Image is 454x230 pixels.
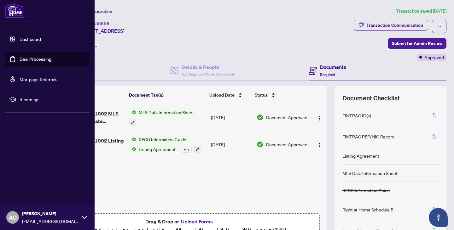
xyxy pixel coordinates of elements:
[255,92,268,98] span: Status
[181,146,192,153] div: + 5
[208,104,254,131] td: [DATE]
[207,86,252,104] th: Upload Date
[342,94,400,103] span: Document Checklist
[78,27,125,35] span: [STREET_ADDRESS]
[342,112,371,119] div: FINTRAC ID(s)
[342,152,379,159] div: Listing Agreement
[209,92,235,98] span: Upload Date
[22,210,79,217] span: [PERSON_NAME]
[317,116,322,121] img: Logo
[342,206,393,213] div: Right at Home Schedule B
[20,36,41,42] a: Dashboard
[129,136,201,153] button: Status IconRECO Information GuideStatus IconListing Agreement+5
[315,139,325,149] button: Logo
[20,96,85,103] span: rLearning
[129,109,196,126] button: Status IconMLS Data Information Sheet
[136,109,196,116] span: MLS Data Information Sheet
[95,43,97,49] span: -
[342,170,398,177] div: MLS Data Information Sheet
[5,3,25,18] img: logo
[317,143,322,148] img: Logo
[182,63,234,71] h4: Details & People
[266,141,307,148] span: Document Approved
[388,38,446,49] button: Submit for Admin Review
[129,146,136,153] img: Status Icon
[354,20,428,31] button: Transaction Communication
[429,208,448,227] button: Open asap
[20,76,57,82] a: Mortgage Referrals
[129,109,136,116] img: Status Icon
[320,63,346,71] h4: Documents
[145,217,215,226] span: Drag & Drop or
[392,38,442,48] span: Submit for Admin Review
[9,213,17,222] span: AO
[95,21,109,26] span: 36856
[252,86,309,104] th: Status
[129,136,136,143] img: Status Icon
[320,72,335,77] span: Required
[179,217,215,226] button: Upload Forms
[266,114,307,121] span: Document Approved
[342,133,394,140] div: FINTRAC PEP/HIO Record
[257,114,264,121] img: Document Status
[22,218,79,225] span: [EMAIL_ADDRESS][DOMAIN_NAME]
[437,24,441,29] span: ellipsis
[79,8,112,14] span: View Transaction
[136,146,178,153] span: Listing Agreement
[257,141,264,148] img: Document Status
[182,72,234,77] span: 3/4 Required Fields Completed
[315,112,325,122] button: Logo
[136,136,189,143] span: RECO Information Guide
[126,86,207,104] th: Document Tag(s)
[366,20,423,30] div: Transaction Communication
[424,54,444,61] span: Approved
[20,56,51,62] a: Deal Processing
[208,131,254,158] td: [DATE]
[342,187,390,194] div: RECO Information Guide
[396,8,446,15] article: Transaction saved [DATE]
